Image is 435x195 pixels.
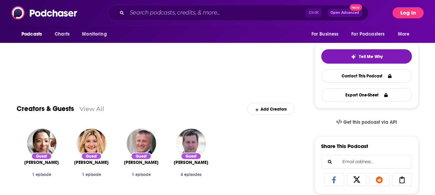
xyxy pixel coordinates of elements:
button: Export One-Sheet [321,88,412,102]
div: 1 episode [72,172,111,177]
span: Podcasts [21,29,42,39]
span: For Podcasters [351,29,384,39]
div: Guest [31,152,52,160]
div: Add Creators [247,103,294,115]
button: Log In [392,7,424,18]
div: 1 episode [122,172,161,177]
input: Email address... [327,155,406,168]
span: Open Advanced [330,11,359,15]
a: Get this podcast via API [330,114,402,131]
div: Guest [131,152,152,160]
img: tell me why sparkle [351,54,356,59]
span: [PERSON_NAME] [24,160,59,165]
a: Corey Brettschneider [174,160,208,165]
img: Mia Ives-Rublee [27,129,56,158]
input: Search podcasts, credits, & more... [127,7,306,18]
div: Search followers [321,155,412,169]
button: Open AdvancedNew [327,9,362,17]
span: More [398,29,410,39]
button: open menu [306,28,347,41]
button: open menu [347,28,395,41]
a: Mia Ives-Rublee [24,160,59,165]
img: Richard Ojeda [127,129,156,158]
span: [PERSON_NAME] [174,160,208,165]
a: Share on X/Twitter [347,173,367,186]
a: Copy Link [392,173,412,186]
a: Creators & Guests [17,104,74,113]
span: Get this podcast via API [343,119,397,125]
a: Chloé Sorvino [74,160,109,165]
div: Search podcasts, credits, & more... [108,5,368,21]
span: Ctrl K [306,8,322,17]
a: Contact This Podcast [321,69,412,83]
span: [PERSON_NAME] [74,160,109,165]
div: Guest [181,152,201,160]
button: tell me why sparkleTell Me Why [321,49,412,64]
div: Guest [81,152,102,160]
span: Monitoring [82,29,107,39]
button: open menu [17,28,51,41]
img: Podchaser - Follow, Share and Rate Podcasts [11,6,78,19]
span: Tell Me Why [359,54,383,59]
span: New [350,4,362,11]
div: 1 episode [22,172,61,177]
a: Share on Facebook [324,173,344,186]
img: Corey Brettschneider [176,129,206,158]
a: Charts [50,28,74,41]
span: For Business [311,29,338,39]
a: Richard Ojeda [124,160,158,165]
h3: Share This Podcast [321,143,368,149]
button: open menu [393,28,418,41]
a: View All [80,105,104,112]
div: 4 episodes [172,172,210,177]
span: Charts [55,29,70,39]
img: Chloé Sorvino [77,129,106,158]
span: [PERSON_NAME] [124,160,158,165]
a: Share on Reddit [369,173,389,186]
button: open menu [77,28,116,41]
